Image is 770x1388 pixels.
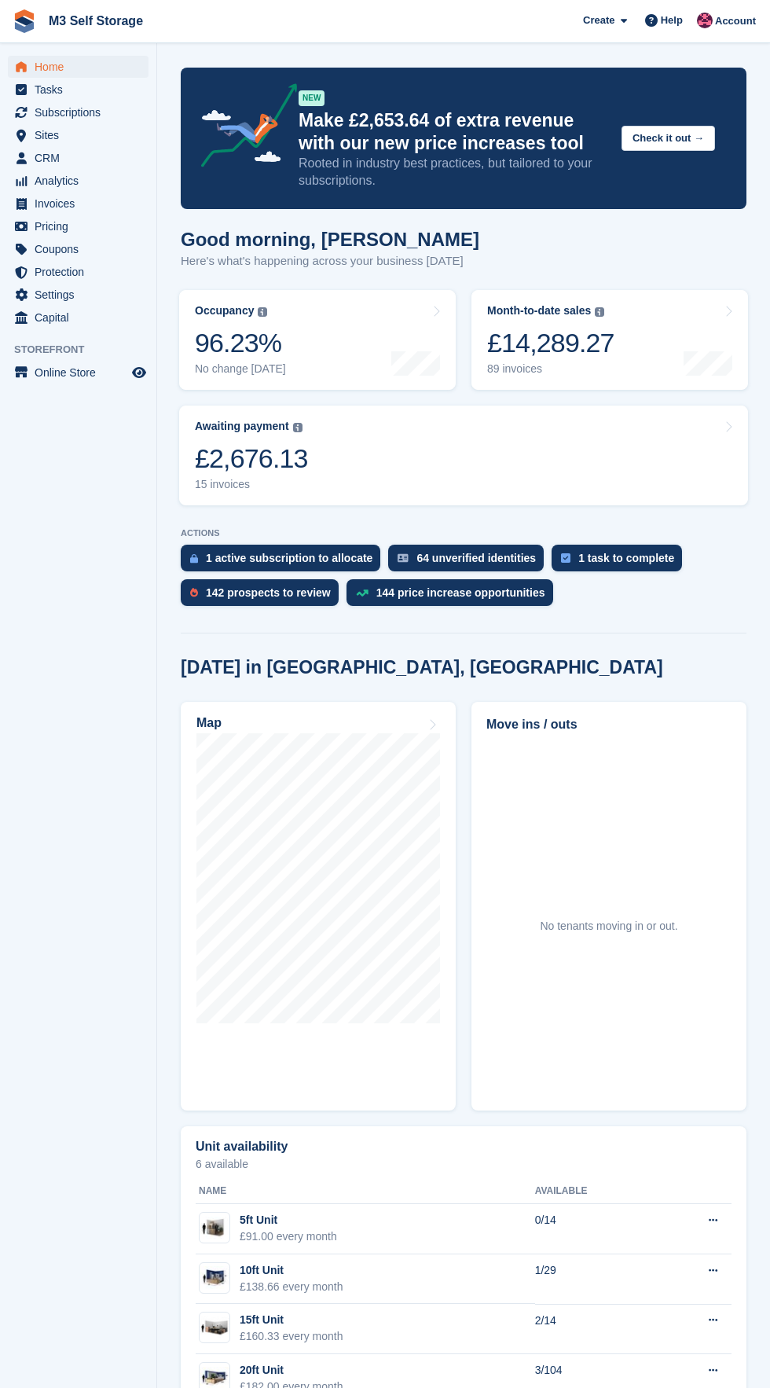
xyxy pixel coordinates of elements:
span: Analytics [35,170,129,192]
div: NEW [299,90,324,106]
div: £2,676.13 [195,442,308,475]
h2: [DATE] in [GEOGRAPHIC_DATA], [GEOGRAPHIC_DATA] [181,657,663,678]
a: menu [8,193,148,215]
a: 144 price increase opportunities [346,579,561,614]
a: menu [8,101,148,123]
a: 142 prospects to review [181,579,346,614]
div: No tenants moving in or out. [540,918,677,935]
div: 10ft Unit [240,1262,343,1279]
div: £14,289.27 [487,327,614,359]
span: Help [661,13,683,28]
span: Online Store [35,362,129,384]
td: 0/14 [535,1204,656,1254]
div: Occupancy [195,304,254,318]
div: £138.66 every month [240,1279,343,1295]
span: CRM [35,147,129,169]
img: 10-ft-container.jpg [200,1266,229,1289]
div: 142 prospects to review [206,586,331,599]
p: Make £2,653.64 of extra revenue with our new price increases tool [299,109,609,155]
img: price_increase_opportunities-93ffe204e8149a01c8c9dc8f82e8f89637d9d84a8eef4429ea346261dce0b2c0.svg [356,589,368,597]
p: Rooted in industry best practices, but tailored to your subscriptions. [299,155,609,189]
td: 2/14 [535,1304,656,1354]
div: Awaiting payment [195,420,289,433]
img: prospect-51fa495bee0391a8d652442698ab0144808aea92771e9ea1ae160a38d050c398.svg [190,588,198,597]
img: 32-sqft-unit.jpg [200,1217,229,1239]
a: menu [8,170,148,192]
div: 1 active subscription to allocate [206,552,372,564]
a: menu [8,284,148,306]
a: 1 active subscription to allocate [181,545,388,579]
span: Account [715,13,756,29]
span: Storefront [14,342,156,358]
a: menu [8,79,148,101]
span: Settings [35,284,129,306]
a: menu [8,56,148,78]
img: icon-info-grey-7440780725fd019a000dd9b08b2336e03edf1995a4989e88bcd33f0948082b44.svg [258,307,267,317]
a: menu [8,147,148,169]
span: Create [583,13,614,28]
div: 1 task to complete [578,552,674,564]
th: Name [196,1179,535,1204]
a: menu [8,215,148,237]
img: icon-info-grey-7440780725fd019a000dd9b08b2336e03edf1995a4989e88bcd33f0948082b44.svg [293,423,302,432]
a: Awaiting payment £2,676.13 15 invoices [179,406,748,505]
td: 1/29 [535,1254,656,1305]
span: Sites [35,124,129,146]
p: Here's what's happening across your business [DATE] [181,252,479,270]
img: icon-info-grey-7440780725fd019a000dd9b08b2336e03edf1995a4989e88bcd33f0948082b44.svg [595,307,604,317]
a: 1 task to complete [552,545,690,579]
span: Capital [35,307,129,329]
h2: Map [196,716,222,730]
div: No change [DATE] [195,362,286,376]
p: 6 available [196,1159,731,1170]
img: stora-icon-8386f47178a22dfd0bd8f6a31ec36ba5ce8667c1dd55bd0f319d3a0aa187defe.svg [13,9,36,33]
div: 5ft Unit [240,1212,337,1228]
h2: Unit availability [196,1140,288,1154]
button: Check it out → [621,126,715,152]
div: 144 price increase opportunities [376,586,545,599]
img: 125-sqft-unit.jpg [200,1316,229,1339]
p: ACTIONS [181,528,746,538]
img: active_subscription_to_allocate_icon-d502201f5373d7db506a760aba3b589e785aa758c864c3986d89f69b8ff3... [190,553,198,564]
a: menu [8,261,148,283]
a: Map [181,702,456,1111]
img: Nick Jones [697,13,713,28]
span: Protection [35,261,129,283]
div: 89 invoices [487,362,614,376]
a: menu [8,307,148,329]
a: menu [8,124,148,146]
div: £160.33 every month [240,1328,343,1345]
a: menu [8,238,148,260]
a: Month-to-date sales £14,289.27 89 invoices [471,290,748,390]
span: Tasks [35,79,129,101]
div: 96.23% [195,327,286,359]
a: M3 Self Storage [42,8,149,34]
h2: Move ins / outs [486,715,731,734]
img: verify_identity-adf6edd0f0f0b5bbfe63781bf79b02c33cf7c696d77639b501bdc392416b5a36.svg [398,553,409,563]
div: 15 invoices [195,478,308,491]
span: Invoices [35,193,129,215]
div: Month-to-date sales [487,304,591,318]
img: price-adjustments-announcement-icon-8257ccfd72463d97f412b2fc003d46551f7dbcb40ab6d574587a9cd5c0d94... [188,83,298,173]
div: 20ft Unit [240,1362,343,1379]
div: 15ft Unit [240,1312,343,1328]
h1: Good morning, [PERSON_NAME] [181,229,479,250]
a: 64 unverified identities [388,545,552,579]
div: £91.00 every month [240,1228,337,1245]
th: Available [535,1179,656,1204]
span: Home [35,56,129,78]
a: Preview store [130,363,148,382]
span: Subscriptions [35,101,129,123]
div: 64 unverified identities [416,552,536,564]
a: menu [8,362,148,384]
a: Occupancy 96.23% No change [DATE] [179,290,456,390]
span: Pricing [35,215,129,237]
span: Coupons [35,238,129,260]
img: task-75834270c22a3079a89374b754ae025e5fb1db73e45f91037f5363f120a921f8.svg [561,553,570,563]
